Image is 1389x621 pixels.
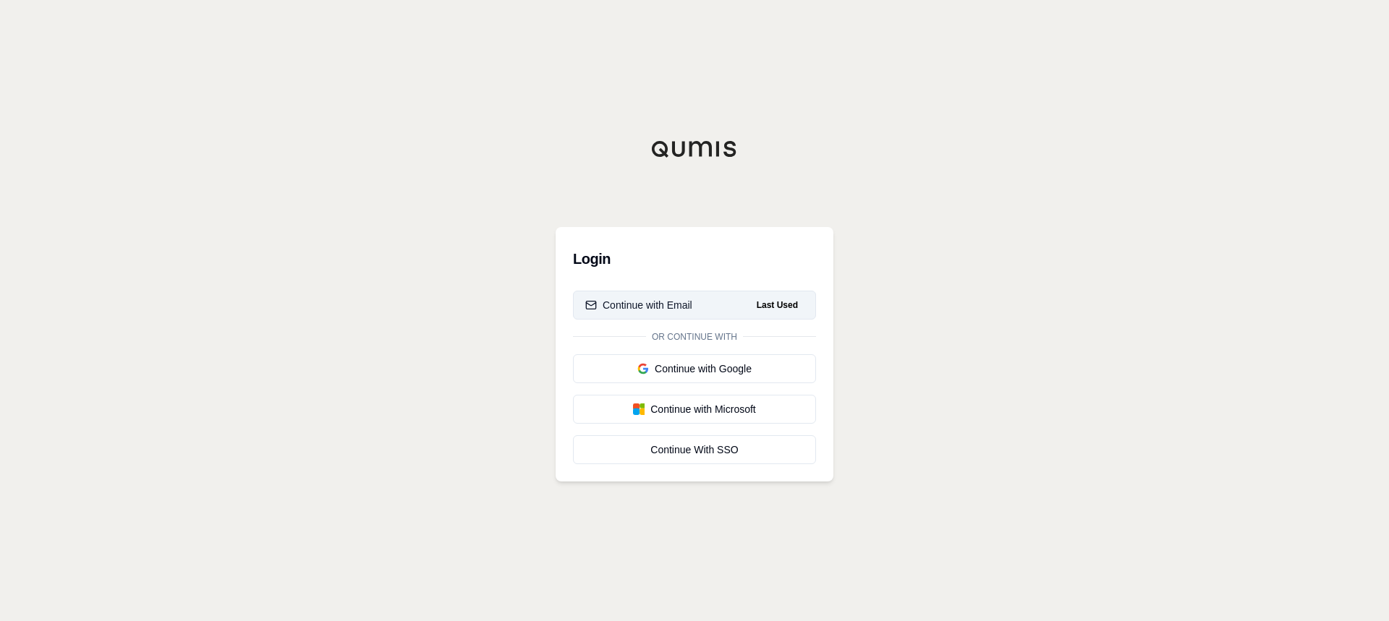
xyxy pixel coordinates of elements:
img: Qumis [651,140,738,158]
div: Continue with Google [585,361,804,376]
h3: Login [573,244,816,273]
div: Continue With SSO [585,442,804,457]
button: Continue with EmailLast Used [573,291,816,320]
span: Last Used [751,296,804,314]
div: Continue with Email [585,298,692,312]
button: Continue with Microsoft [573,395,816,424]
a: Continue With SSO [573,435,816,464]
div: Continue with Microsoft [585,402,804,416]
span: Or continue with [646,331,743,343]
button: Continue with Google [573,354,816,383]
